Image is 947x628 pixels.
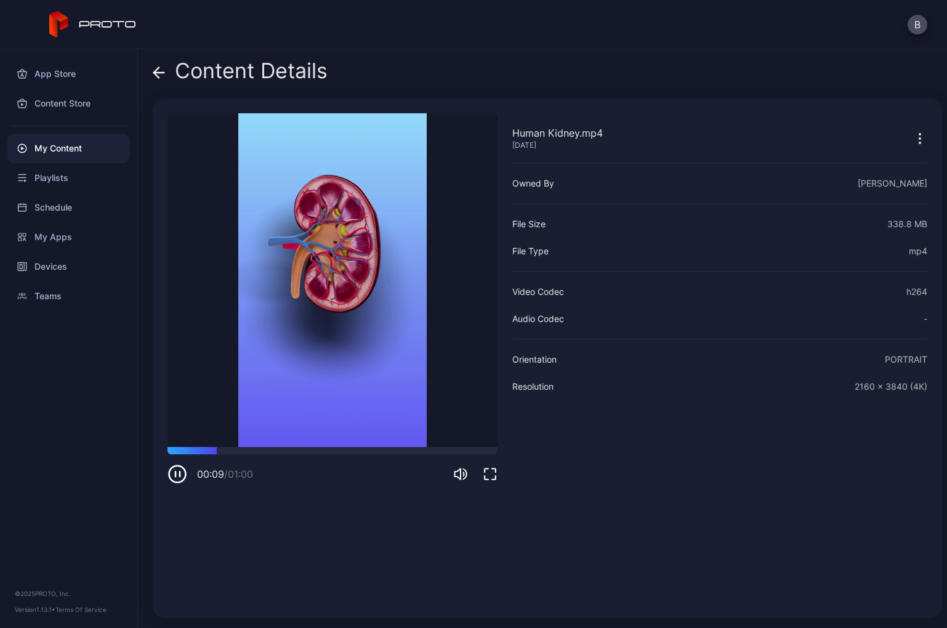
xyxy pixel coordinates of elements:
[7,252,130,281] a: Devices
[55,606,107,613] a: Terms Of Service
[855,379,927,394] div: 2160 x 3840 (4K)
[7,163,130,193] a: Playlists
[887,217,927,231] div: 338.8 MB
[7,134,130,163] a: My Content
[906,284,927,299] div: h264
[885,352,927,367] div: PORTRAIT
[512,284,564,299] div: Video Codec
[15,589,123,598] div: © 2025 PROTO, Inc.
[858,176,927,191] div: [PERSON_NAME]
[512,312,564,326] div: Audio Codec
[7,89,130,118] a: Content Store
[512,352,557,367] div: Orientation
[15,606,55,613] span: Version 1.13.1 •
[924,312,927,326] div: -
[909,244,927,259] div: mp4
[512,379,554,394] div: Resolution
[512,244,549,259] div: File Type
[7,59,130,89] a: App Store
[908,15,927,34] button: B
[512,217,546,231] div: File Size
[512,140,603,150] div: [DATE]
[224,468,253,480] span: / 01:00
[153,59,328,89] div: Content Details
[7,222,130,252] a: My Apps
[167,113,498,447] video: Sorry, your browser doesn‘t support embedded videos
[512,126,603,140] div: Human Kidney.mp4
[197,467,253,481] div: 00:09
[7,281,130,311] a: Teams
[512,176,554,191] div: Owned By
[7,193,130,222] a: Schedule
